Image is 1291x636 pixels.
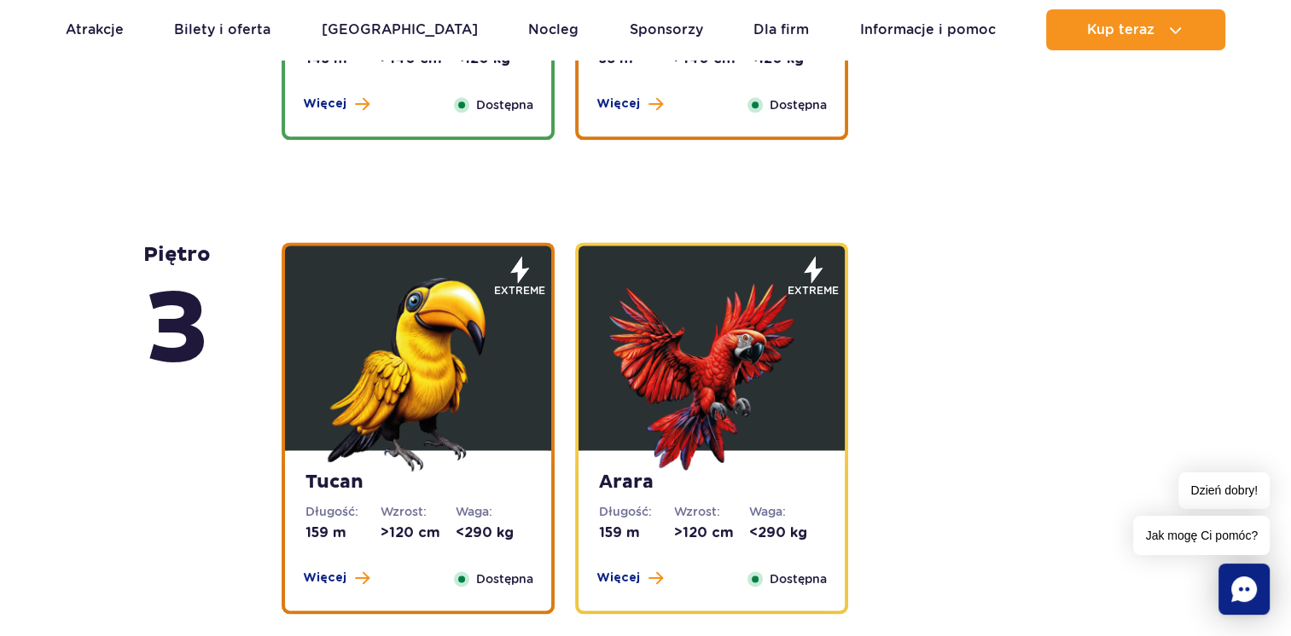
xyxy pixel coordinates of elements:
div: Chat [1218,564,1270,615]
span: extreme [494,283,545,298]
span: Więcej [303,570,346,587]
a: Bilety i oferta [174,9,270,50]
button: Więcej [303,95,369,113]
button: Więcej [596,570,663,587]
span: Więcej [596,570,640,587]
button: Więcej [303,570,369,587]
dd: <290 kg [749,523,824,542]
dt: Wzrost: [674,503,749,520]
dt: Waga: [749,503,824,520]
a: Dla firm [753,9,809,50]
span: Dostępna [476,570,533,588]
a: Informacje i pomoc [860,9,996,50]
strong: Arara [599,471,824,494]
a: Nocleg [528,9,579,50]
a: Atrakcje [66,9,124,50]
dt: Długość: [599,503,674,520]
span: 3 [143,268,211,394]
strong: Tucan [305,471,531,494]
span: Więcej [303,95,346,113]
span: Dzień dobry! [1178,472,1270,509]
span: Dostępna [476,95,533,114]
dt: Wzrost: [381,503,456,520]
dd: >120 cm [381,523,456,542]
img: 683e9e4e481cc327238821.png [609,267,814,471]
a: Sponsorzy [630,9,703,50]
span: extreme [788,283,839,298]
span: Kup teraz [1087,22,1154,38]
button: Kup teraz [1046,9,1225,50]
span: Dostępna [770,95,827,114]
span: Więcej [596,95,640,113]
dd: 159 m [599,523,674,542]
span: Jak mogę Ci pomóc? [1133,516,1270,555]
img: 683e9e3786a57738606523.png [316,267,520,471]
span: Dostępna [770,570,827,588]
dt: Waga: [456,503,531,520]
dd: 159 m [305,523,381,542]
a: [GEOGRAPHIC_DATA] [322,9,478,50]
dt: Długość: [305,503,381,520]
dd: <290 kg [456,523,531,542]
dd: >120 cm [674,523,749,542]
strong: piętro [143,242,211,394]
button: Więcej [596,95,663,113]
